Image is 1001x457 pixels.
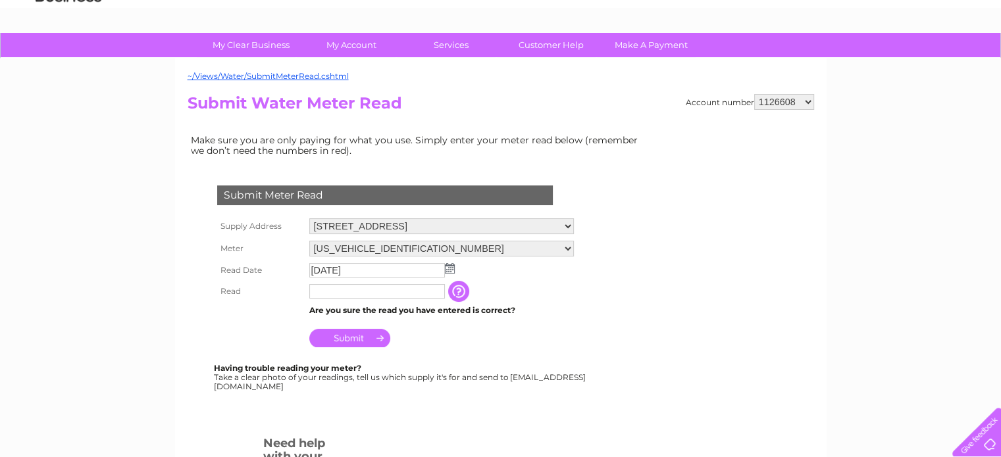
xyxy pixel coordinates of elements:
[214,215,306,237] th: Supply Address
[769,56,794,66] a: Water
[802,56,831,66] a: Energy
[445,263,455,274] img: ...
[297,33,405,57] a: My Account
[597,33,706,57] a: Make A Payment
[686,94,814,110] div: Account number
[217,185,553,205] div: Submit Meter Read
[306,302,577,319] td: Are you sure the read you have entered is correct?
[214,281,306,302] th: Read
[309,329,390,347] input: Submit
[497,33,605,57] a: Customer Help
[214,260,306,281] th: Read Date
[448,281,472,302] input: Information
[886,56,906,66] a: Blog
[839,56,879,66] a: Telecoms
[397,33,505,57] a: Services
[35,34,102,74] img: logo.png
[214,364,588,391] div: Take a clear photo of your readings, tell us which supply it's for and send to [EMAIL_ADDRESS][DO...
[913,56,946,66] a: Contact
[214,237,306,260] th: Meter
[190,7,812,64] div: Clear Business is a trading name of Verastar Limited (registered in [GEOGRAPHIC_DATA] No. 3667643...
[188,94,814,119] h2: Submit Water Meter Read
[197,33,305,57] a: My Clear Business
[958,56,988,66] a: Log out
[188,71,349,81] a: ~/Views/Water/SubmitMeterRead.cshtml
[188,132,648,159] td: Make sure you are only paying for what you use. Simply enter your meter read below (remember we d...
[214,363,361,373] b: Having trouble reading your meter?
[753,7,844,23] a: 0333 014 3131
